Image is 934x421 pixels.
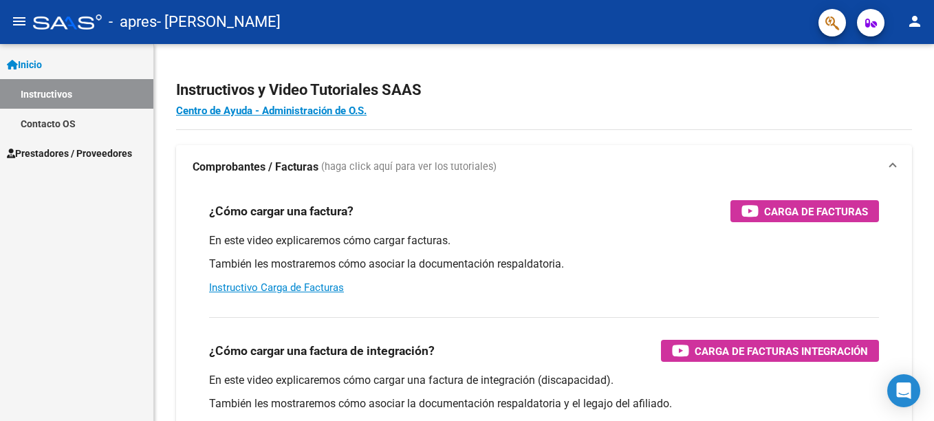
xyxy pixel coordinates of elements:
h3: ¿Cómo cargar una factura? [209,202,354,221]
a: Centro de Ayuda - Administración de O.S. [176,105,367,117]
p: También les mostraremos cómo asociar la documentación respaldatoria y el legajo del afiliado. [209,396,879,411]
span: Inicio [7,57,42,72]
span: Carga de Facturas [764,203,868,220]
strong: Comprobantes / Facturas [193,160,318,175]
span: - [PERSON_NAME] [157,7,281,37]
div: Open Intercom Messenger [887,374,920,407]
mat-icon: menu [11,13,28,30]
p: En este video explicaremos cómo cargar una factura de integración (discapacidad). [209,373,879,388]
span: Carga de Facturas Integración [695,343,868,360]
p: También les mostraremos cómo asociar la documentación respaldatoria. [209,257,879,272]
h2: Instructivos y Video Tutoriales SAAS [176,77,912,103]
mat-expansion-panel-header: Comprobantes / Facturas (haga click aquí para ver los tutoriales) [176,145,912,189]
span: - apres [109,7,157,37]
a: Instructivo Carga de Facturas [209,281,344,294]
span: Prestadores / Proveedores [7,146,132,161]
button: Carga de Facturas [730,200,879,222]
p: En este video explicaremos cómo cargar facturas. [209,233,879,248]
button: Carga de Facturas Integración [661,340,879,362]
span: (haga click aquí para ver los tutoriales) [321,160,497,175]
mat-icon: person [906,13,923,30]
h3: ¿Cómo cargar una factura de integración? [209,341,435,360]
